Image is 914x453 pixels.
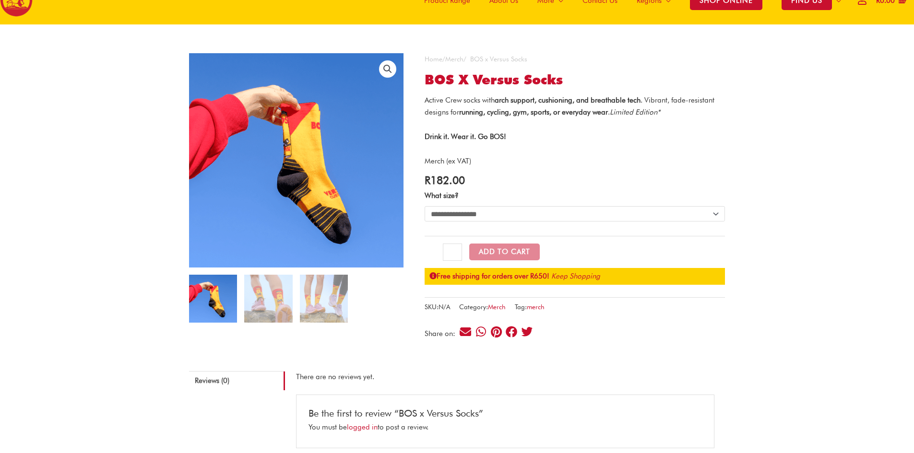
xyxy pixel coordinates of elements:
[189,275,237,323] img: bos x versus socks
[425,174,430,186] span: R
[445,55,463,63] a: Merch
[425,132,506,141] strong: Drink it. Wear it. Go BOS!
[425,55,442,63] a: Home
[521,325,534,338] div: Share on twitter
[610,108,660,116] em: Limited Edition*
[459,325,472,338] div: Share on email
[495,96,641,105] strong: arch support, cushioning, and breathable tech
[425,72,725,88] h1: BOS x Versus Socks
[443,244,462,261] input: Product quantity
[425,155,725,167] p: Merch (ex VAT)
[300,275,348,323] img: bos x versus socks
[515,301,545,313] span: Tag:
[189,371,285,390] a: Reviews (0)
[425,53,725,65] nav: Breadcrumb
[469,244,540,260] button: Add to Cart
[459,108,608,116] strong: running, cycling, gym, sports, or everyday wear
[309,421,702,433] p: You must be to post a review.
[425,174,465,186] bdi: 182.00
[425,301,450,313] span: SKU:
[505,325,518,338] div: Share on facebook
[490,325,503,338] div: Share on pinterest
[347,423,378,431] a: logged in
[429,272,549,280] strong: Free shipping for orders over R650!
[296,371,714,383] p: There are no reviews yet.
[425,96,714,116] span: Active Crew socks with . Vibrant, fade-resistant designs for .
[425,191,459,200] label: What size?
[244,275,292,323] img: bos x versus socks
[488,303,506,311] a: Merch
[379,60,396,78] a: View full-screen image gallery
[527,303,545,311] a: merch
[425,330,459,337] div: Share on:
[459,301,506,313] span: Category:
[309,398,483,419] span: Be the first to review “BOS x Versus Socks”
[439,303,450,311] span: N/A
[551,272,600,280] a: Keep Shopping
[475,325,487,338] div: Share on whatsapp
